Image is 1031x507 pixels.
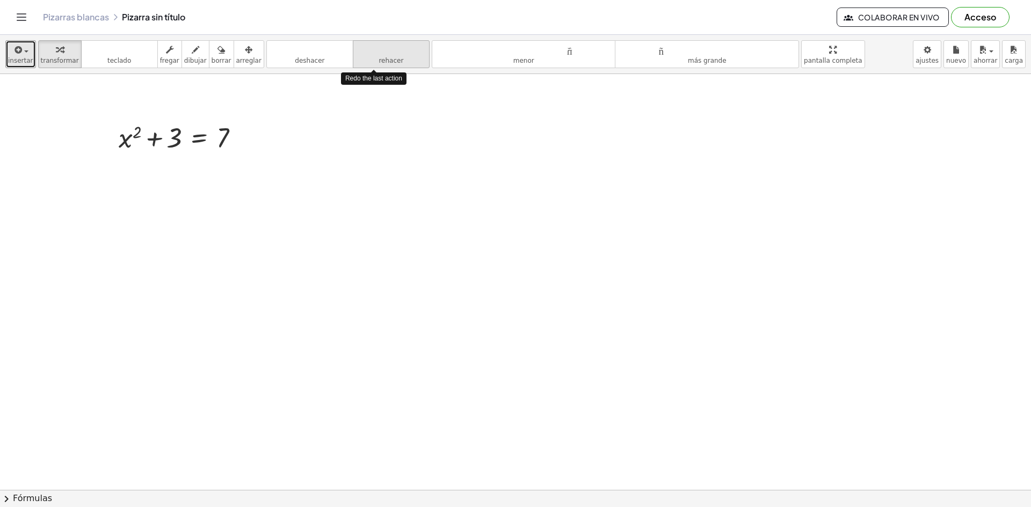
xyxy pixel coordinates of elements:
button: rehacerrehacer [353,40,430,68]
font: nuevo [946,57,966,64]
font: deshacer [269,45,351,55]
font: menor [513,57,534,64]
button: pantalla completa [801,40,865,68]
button: insertar [5,40,36,68]
button: Cambiar navegación [13,9,30,26]
button: tamaño_del_formatomás grande [615,40,799,68]
font: transformar [41,57,79,64]
button: transformar [38,40,82,68]
button: nuevo [943,40,969,68]
font: Fórmulas [13,493,52,503]
button: ahorrar [971,40,1000,68]
button: deshacerdeshacer [266,40,353,68]
font: teclado [107,57,131,64]
font: deshacer [295,57,324,64]
button: arreglar [234,40,264,68]
font: ajustes [916,57,939,64]
font: rehacer [379,57,403,64]
button: Colaborar en vivo [837,8,949,27]
button: ajustes [913,40,941,68]
button: tamaño_del_formatomenor [432,40,616,68]
font: teclado [84,45,155,55]
font: Acceso [964,11,996,23]
font: tamaño_del_formato [618,45,796,55]
font: dibujar [184,57,207,64]
font: rehacer [355,45,427,55]
button: dibujar [181,40,209,68]
font: más grande [688,57,727,64]
font: tamaño_del_formato [434,45,613,55]
button: tecladoteclado [81,40,158,68]
font: carga [1005,57,1023,64]
div: Redo the last action [341,72,406,85]
button: borrar [209,40,234,68]
font: Colaborar en vivo [858,12,940,22]
font: pantalla completa [804,57,862,64]
button: Acceso [951,7,1010,27]
button: carga [1002,40,1026,68]
font: ahorrar [974,57,997,64]
font: Pizarras blancas [43,11,109,23]
font: arreglar [236,57,262,64]
button: fregar [157,40,182,68]
font: fregar [160,57,179,64]
font: borrar [212,57,231,64]
font: insertar [8,57,33,64]
a: Pizarras blancas [43,12,109,23]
